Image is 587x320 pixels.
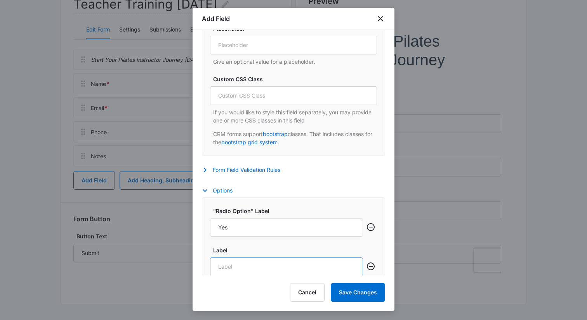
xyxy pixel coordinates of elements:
iframe: reCAPTCHA [153,217,253,240]
button: Remove row [365,260,377,273]
h1: Add Field [202,14,230,23]
button: close [376,14,385,23]
p: CRM forms support classes. That includes classes for the . [213,130,377,146]
input: Custom CSS Class [210,86,377,105]
button: Save Changes [331,283,385,302]
button: Form Field Validation Rules [202,165,288,175]
input: Placeholder [210,36,377,54]
input: Label [210,257,363,276]
label: Label [213,246,366,254]
p: Give an optional value for a placeholder. [213,58,377,66]
p: If you would like to style this field separately, you may provide one or more CSS classes in this... [213,108,377,124]
input: "Radio Option" Label [210,218,363,237]
span: Submit [5,243,24,250]
button: Remove row [365,221,377,233]
a: bootstrap grid system [221,139,278,145]
label: "Radio Option" Label [213,207,366,215]
button: Options [202,186,240,195]
label: Custom CSS Class [213,75,380,83]
button: Cancel [290,283,325,302]
a: bootstrap [263,131,288,137]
